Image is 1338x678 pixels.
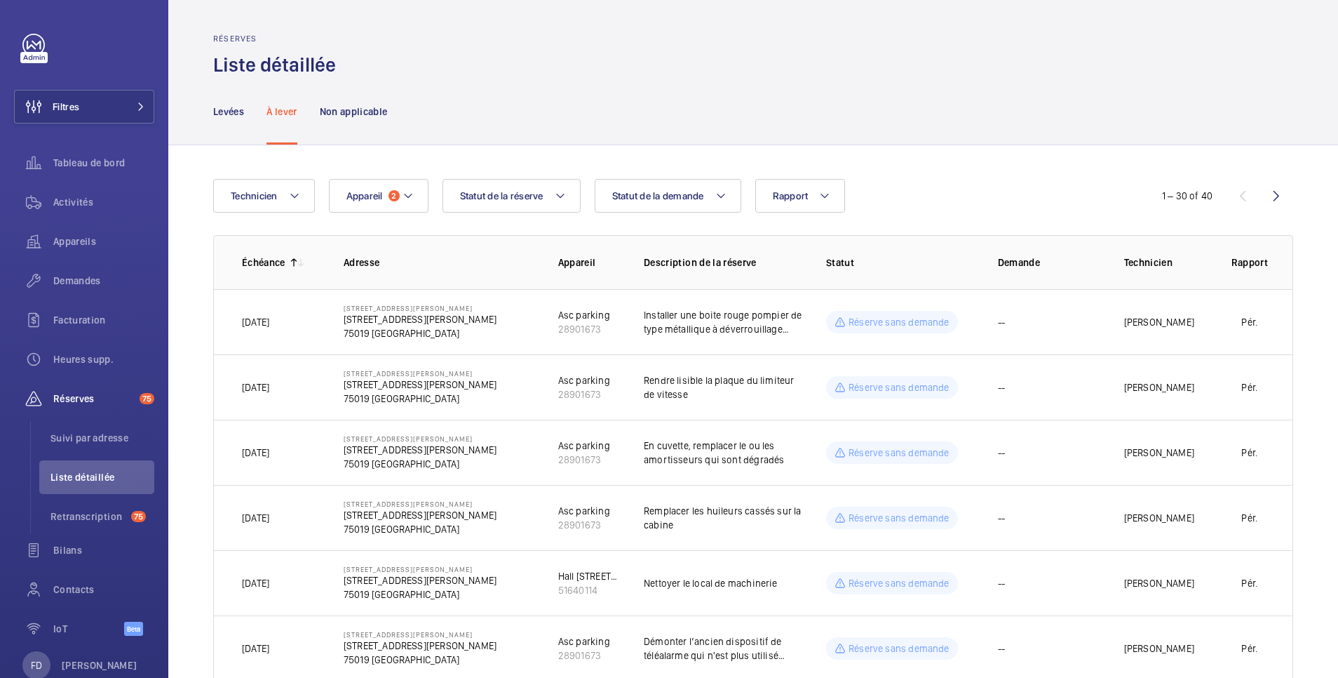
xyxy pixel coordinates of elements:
[755,179,846,213] button: Rapport
[1241,576,1257,590] p: Pér.
[644,504,804,532] p: Remplacer les huileurs cassés sur la cabine
[849,380,950,394] p: Réserve sans demande
[558,634,610,649] div: Asc parking
[344,378,496,392] p: [STREET_ADDRESS][PERSON_NAME]
[124,622,143,636] span: Beta
[242,255,285,270] p: Échéance
[213,52,344,78] h1: Liste détaillée
[998,380,1005,394] span: --
[242,380,269,394] p: [DATE]
[460,190,543,201] span: Statut de la réserve
[140,393,154,404] span: 75
[344,508,496,522] p: [STREET_ADDRESS][PERSON_NAME]
[53,274,154,288] span: Demandes
[1217,255,1283,270] p: Rapport
[558,255,621,270] p: Appareil
[1241,380,1257,394] p: Pér.
[31,658,42,672] p: FD
[1124,576,1194,590] p: [PERSON_NAME]
[849,315,950,329] p: Réserve sans demande
[344,630,496,639] p: [STREET_ADDRESS][PERSON_NAME]
[849,511,950,525] p: Réserve sans demande
[53,100,79,114] span: Filtres
[53,392,134,406] span: Réserves
[53,352,154,366] span: Heures supp.
[595,179,741,213] button: Statut de la demande
[998,446,1005,460] span: --
[242,576,269,590] p: [DATE]
[213,34,344,44] h2: Réserves
[213,179,315,213] button: Technicien
[1124,446,1194,460] p: [PERSON_NAME]
[644,576,804,590] p: Nettoyer le local de machinerie
[344,255,536,270] p: Adresse
[231,190,278,201] span: Technicien
[344,587,496,601] p: 75019 [GEOGRAPHIC_DATA]
[1124,642,1194,656] p: [PERSON_NAME]
[14,90,154,124] button: Filtres
[320,105,388,119] p: Non applicable
[1124,511,1194,525] p: [PERSON_NAME]
[773,190,809,201] span: Rapport
[53,622,124,636] span: IoT
[388,190,400,201] span: 2
[1241,642,1257,656] p: Pér.
[344,653,496,667] p: 75019 [GEOGRAPHIC_DATA]
[558,308,610,322] div: Asc parking
[1124,315,1194,329] p: [PERSON_NAME]
[344,565,496,573] p: [STREET_ADDRESS][PERSON_NAME]
[558,583,621,597] div: 51640114
[53,195,154,209] span: Activités
[131,511,146,522] span: 75
[1124,380,1194,394] p: [PERSON_NAME]
[346,190,383,201] span: Appareil
[242,642,269,656] p: [DATE]
[826,255,975,270] p: Statut
[1124,255,1207,270] p: Technicien
[344,639,496,653] p: [STREET_ADDRESS][PERSON_NAME]
[62,658,137,672] p: [PERSON_NAME]
[644,634,804,663] p: Démonter l’ancien dispositif de téléalarme qui n'est plus utilisé sur/sous la cabine.
[242,446,269,460] p: [DATE]
[644,439,804,467] p: En cuvette, remplacer le ou les amortisseurs qui sont dégradés
[849,446,950,460] p: Réserve sans demande
[558,439,610,453] div: Asc parking
[849,576,950,590] p: Réserve sans demande
[53,313,154,327] span: Facturation
[998,576,1005,590] span: --
[558,504,610,518] div: Asc parking
[344,443,496,457] p: [STREET_ADDRESS][PERSON_NAME]
[344,573,496,587] p: [STREET_ADDRESS][PERSON_NAME]
[344,392,496,406] p: 75019 [GEOGRAPHIC_DATA]
[1241,446,1257,460] p: Pér.
[442,179,581,213] button: Statut de la réserve
[1241,315,1257,329] p: Pér.
[998,255,1102,270] p: Demande
[266,105,297,119] p: À lever
[1162,189,1212,203] div: 1 – 30 of 40
[344,326,496,340] p: 75019 [GEOGRAPHIC_DATA]
[53,583,154,597] span: Contacts
[50,431,154,445] span: Suivi par adresse
[329,179,428,213] button: Appareil2
[558,387,610,401] div: 28901673
[344,434,496,443] p: [STREET_ADDRESS][PERSON_NAME]
[53,156,154,170] span: Tableau de bord
[50,510,126,524] span: Retranscription
[344,369,496,378] p: [STREET_ADDRESS][PERSON_NAME]
[344,457,496,471] p: 75019 [GEOGRAPHIC_DATA]
[644,255,804,270] p: Description de la réserve
[344,500,496,508] p: [STREET_ADDRESS][PERSON_NAME]
[53,234,154,248] span: Appareils
[998,642,1005,656] span: --
[344,312,496,326] p: [STREET_ADDRESS][PERSON_NAME]
[1241,511,1257,525] p: Pér.
[242,511,269,525] p: [DATE]
[644,373,804,401] p: Rendre lisible la plaque du limiteur de vitesse
[344,304,496,312] p: [STREET_ADDRESS][PERSON_NAME]
[558,373,610,387] div: Asc parking
[612,190,704,201] span: Statut de la demande
[998,511,1005,525] span: --
[558,518,610,532] div: 28901673
[344,522,496,536] p: 75019 [GEOGRAPHIC_DATA]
